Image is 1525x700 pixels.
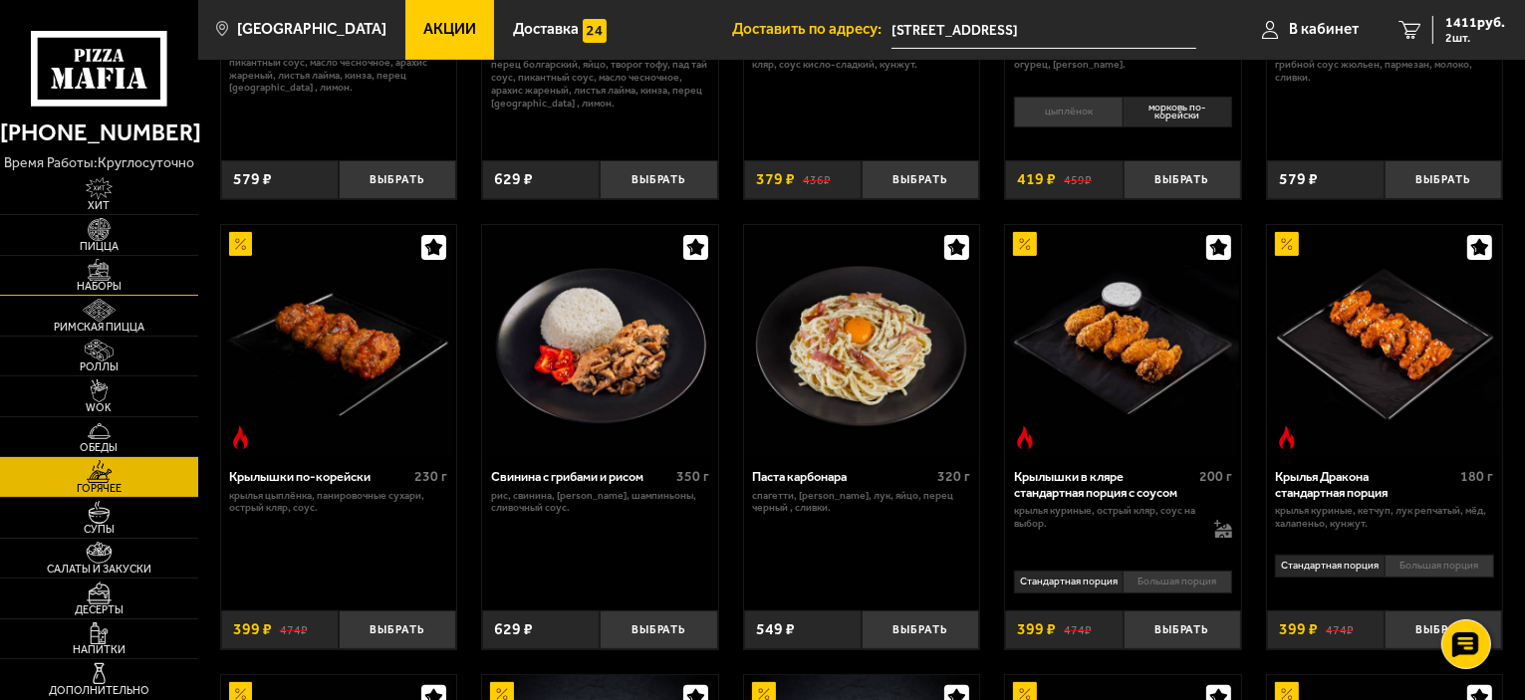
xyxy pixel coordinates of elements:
span: 180 г [1461,468,1494,485]
input: Ваш адрес доставки [891,12,1196,49]
span: 2 шт. [1445,32,1505,44]
p: цыпленок, лапша удон, вешенки жареные, грибной соус Жюльен, пармезан, молоко, сливки. [1275,47,1493,85]
img: Острое блюдо [1275,426,1299,450]
button: Выбрать [600,160,717,199]
span: 379 ₽ [756,171,795,187]
span: 320 г [938,468,971,485]
p: рис, свинина, [PERSON_NAME], шампиньоны, сливочный соус. [491,490,709,516]
s: 474 ₽ [1326,621,1354,637]
span: 419 ₽ [1017,171,1056,187]
span: 579 ₽ [233,171,272,187]
p: крылья куриные, острый кляр, соус на выбор. [1014,505,1198,531]
span: 1411 руб. [1445,16,1505,30]
img: Крылышки по-корейски [222,225,455,458]
span: 350 г [676,468,709,485]
span: Доставить по адресу: [732,22,891,37]
span: Акции [423,22,476,37]
img: Акционный [229,232,253,256]
img: Острое блюдо [229,426,253,450]
p: крылья куриные, кетчуп, лук репчатый, мёд, халапеньо, кунжут. [1275,505,1493,531]
img: Паста карбонара [745,225,978,458]
div: Крылышки по-корейски [229,469,409,484]
div: Свинина с грибами и рисом [491,469,671,484]
span: [GEOGRAPHIC_DATA] [237,22,386,37]
button: Выбрать [339,610,456,649]
span: 399 ₽ [1017,621,1056,637]
span: 399 ₽ [233,621,272,637]
p: крылья цыплёнка, панировочные сухари, острый кляр, соус. [229,490,447,516]
button: Выбрать [600,610,717,649]
s: 474 ₽ [280,621,308,637]
li: цыплёнок [1014,97,1123,127]
span: 629 ₽ [494,621,533,637]
li: Стандартная порция [1014,571,1123,593]
s: 474 ₽ [1064,621,1092,637]
a: АкционныйОстрое блюдоКрылья Дракона стандартная порция [1267,225,1503,458]
div: Паста карбонара [752,469,932,484]
s: 436 ₽ [803,171,831,187]
span: 200 г [1199,468,1232,485]
span: 579 ₽ [1279,171,1318,187]
li: Большая порция [1123,571,1232,593]
button: Выбрать [1124,610,1241,649]
a: АкционныйОстрое блюдоКрылышки в кляре стандартная порция c соусом [1005,225,1241,458]
button: Выбрать [339,160,456,199]
button: Выбрать [1124,160,1241,199]
button: Выбрать [1385,160,1502,199]
span: 629 ₽ [494,171,533,187]
li: Большая порция [1385,555,1494,578]
p: креветка тигровая, лапша рисовая, морковь, перец болгарский, яйцо, творог тофу, пад тай соус, пик... [491,47,709,111]
img: 15daf4d41897b9f0e9f617042186c801.svg [583,19,607,43]
span: Доставка [513,22,579,37]
a: Паста карбонара [744,225,980,458]
img: Крылышки в кляре стандартная порция c соусом [1007,225,1240,458]
img: Акционный [1275,232,1299,256]
button: Выбрать [1385,610,1502,649]
li: Стандартная порция [1275,555,1384,578]
p: лапша рисовая, цыпленок, морковь, перец болгарский, яйцо, творог тофу, пад тай соус, пикантный со... [229,31,447,95]
img: Свинина с грибами и рисом [484,225,717,458]
p: спагетти, [PERSON_NAME], лук, яйцо, перец черный , сливки. [752,490,970,516]
button: Выбрать [862,610,979,649]
span: 549 ₽ [756,621,795,637]
span: 230 г [414,468,447,485]
span: В кабинет [1289,22,1359,37]
span: проспект Будённого, 19к2 [891,12,1196,49]
div: 0 [1267,549,1503,598]
div: 0 [1005,91,1241,148]
li: морковь по-корейски [1123,97,1232,127]
img: Акционный [1013,232,1037,256]
a: Свинина с грибами и рисом [482,225,718,458]
s: 459 ₽ [1064,171,1092,187]
a: АкционныйОстрое блюдоКрылышки по-корейски [221,225,457,458]
div: Крылья Дракона стандартная порция [1275,469,1455,500]
div: Крылышки в кляре стандартная порция c соусом [1014,469,1194,500]
img: Крылья Дракона стандартная порция [1268,225,1501,458]
img: Острое блюдо [1013,426,1037,450]
button: Выбрать [862,160,979,199]
span: 399 ₽ [1279,621,1318,637]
